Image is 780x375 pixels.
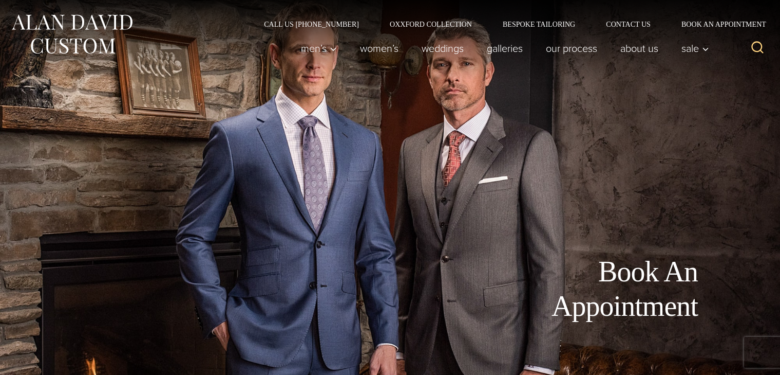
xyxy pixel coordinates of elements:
span: Men’s [301,43,337,53]
a: Book an Appointment [666,21,770,28]
a: Our Process [535,38,609,59]
a: Oxxford Collection [374,21,487,28]
a: Contact Us [591,21,666,28]
a: weddings [410,38,475,59]
nav: Primary Navigation [290,38,715,59]
nav: Secondary Navigation [249,21,770,28]
a: Women’s [349,38,410,59]
a: Bespoke Tailoring [487,21,591,28]
button: View Search Form [745,36,770,61]
h1: Book An Appointment [467,255,698,324]
a: Call Us [PHONE_NUMBER] [249,21,374,28]
a: Galleries [475,38,535,59]
img: Alan David Custom [10,11,134,57]
span: Sale [681,43,709,53]
a: About Us [609,38,670,59]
